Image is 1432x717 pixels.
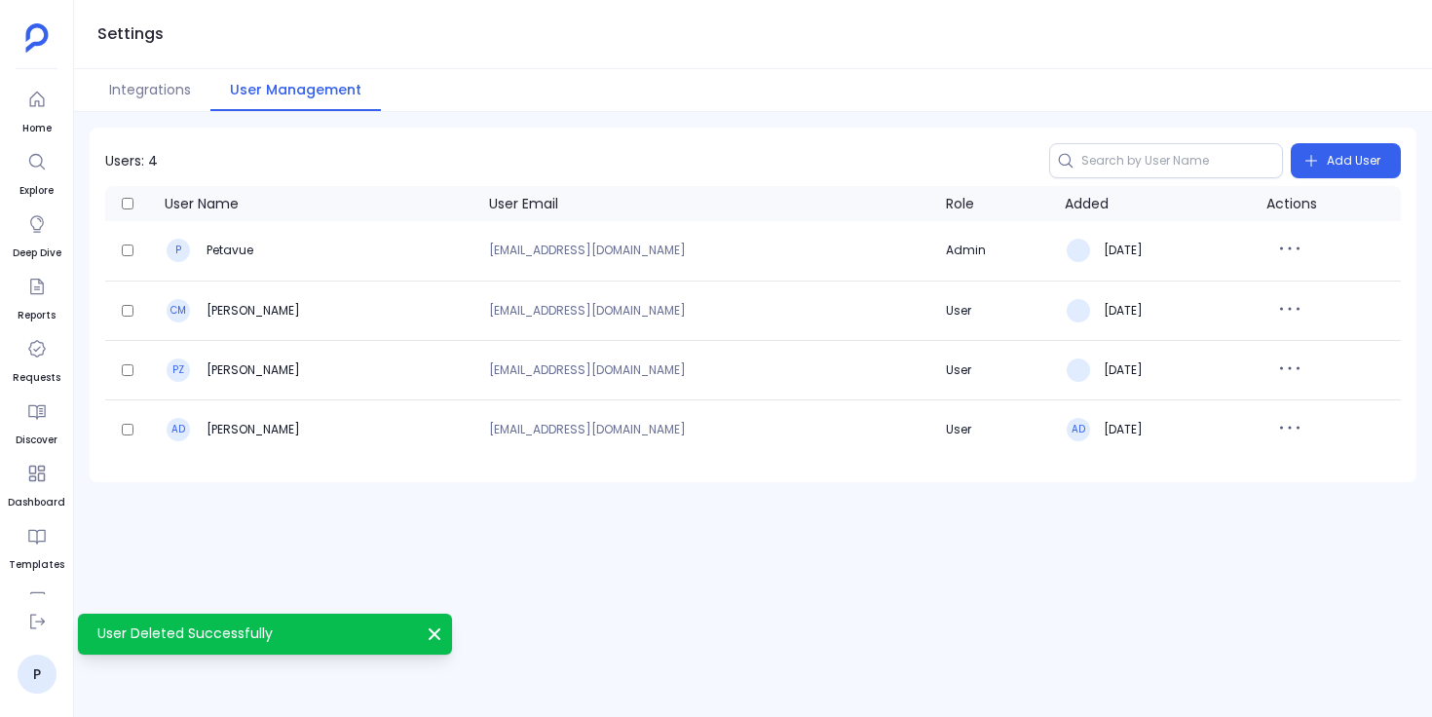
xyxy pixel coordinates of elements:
p: CM [170,305,186,317]
a: Explore [19,144,55,199]
p: [EMAIL_ADDRESS][DOMAIN_NAME] [489,305,930,317]
td: Admin [938,221,1058,281]
span: Reports [18,308,56,323]
p: [EMAIL_ADDRESS][DOMAIN_NAME] [489,424,930,435]
p: [EMAIL_ADDRESS][DOMAIN_NAME] [489,245,930,256]
h3: [PERSON_NAME] [204,362,300,378]
a: Deep Dive [13,207,61,261]
p: P [175,245,181,256]
a: Templates [9,518,64,573]
h3: [DATE] [1104,303,1143,319]
a: Discover [16,394,57,448]
a: Requests [13,331,60,386]
button: Integrations [90,69,210,111]
input: Search by User Name [1049,143,1283,178]
td: User [938,399,1058,459]
a: PetaReports [6,581,68,635]
a: Dashboard [8,456,65,510]
h3: Petavue [204,243,253,258]
div: User Deleted Successfully [78,614,452,655]
span: Home [19,121,55,136]
div: Actions [1266,194,1317,213]
h1: Settings [97,20,164,48]
h3: [PERSON_NAME] [204,422,300,437]
div: User Email [489,194,558,213]
button: Add User [1291,143,1401,178]
span: Templates [9,557,64,573]
h3: [PERSON_NAME] [204,303,300,319]
div: Role [946,194,974,213]
h3: [DATE] [1104,362,1143,378]
td: User [938,340,1058,399]
img: petavue logo [25,23,49,53]
p: User Deleted Successfully [97,623,409,643]
a: P [18,655,57,694]
p: [EMAIL_ADDRESS][DOMAIN_NAME] [489,364,930,376]
a: Home [19,82,55,136]
h3: [DATE] [1104,422,1143,437]
span: Discover [16,433,57,448]
span: Deep Dive [13,245,61,261]
div: Added [1065,194,1109,213]
h3: [DATE] [1104,243,1143,258]
p: AD [1072,424,1085,435]
span: Explore [19,183,55,199]
div: User Name [165,194,239,213]
span: Dashboard [8,495,65,510]
td: User [938,281,1058,340]
span: Requests [13,370,60,386]
p: AD [171,424,185,435]
button: User Management [210,69,381,111]
p: PZ [172,364,184,376]
a: Reports [18,269,56,323]
p: Users: 4 [105,151,158,170]
span: Add User [1327,145,1380,176]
